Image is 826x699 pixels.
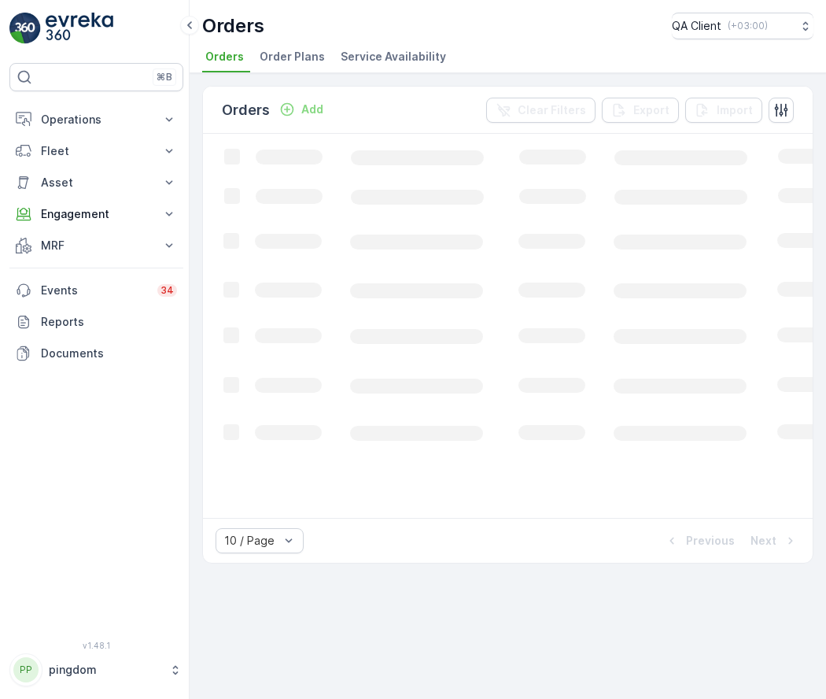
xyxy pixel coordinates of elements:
[9,230,183,261] button: MRF
[41,283,148,298] p: Events
[222,99,270,121] p: Orders
[41,112,152,128] p: Operations
[41,314,177,330] p: Reports
[260,49,325,65] span: Order Plans
[46,13,113,44] img: logo_light-DOdMpM7g.png
[9,338,183,369] a: Documents
[9,135,183,167] button: Fleet
[202,13,264,39] p: Orders
[341,49,446,65] span: Service Availability
[41,206,152,222] p: Engagement
[728,20,768,32] p: ( +03:00 )
[486,98,596,123] button: Clear Filters
[686,533,735,549] p: Previous
[9,641,183,650] span: v 1.48.1
[160,284,174,297] p: 34
[41,238,152,253] p: MRF
[518,102,586,118] p: Clear Filters
[273,100,330,119] button: Add
[749,531,800,550] button: Next
[157,71,172,83] p: ⌘B
[9,653,183,686] button: PPpingdom
[9,275,183,306] a: Events34
[205,49,244,65] span: Orders
[662,531,736,550] button: Previous
[685,98,762,123] button: Import
[672,18,721,34] p: QA Client
[49,662,161,678] p: pingdom
[41,175,152,190] p: Asset
[9,104,183,135] button: Operations
[633,102,669,118] p: Export
[9,13,41,44] img: logo
[717,102,753,118] p: Import
[13,657,39,682] div: PP
[750,533,776,549] p: Next
[9,198,183,230] button: Engagement
[41,346,177,361] p: Documents
[9,167,183,198] button: Asset
[41,143,152,159] p: Fleet
[9,306,183,338] a: Reports
[301,102,323,117] p: Add
[672,13,813,39] button: QA Client(+03:00)
[602,98,679,123] button: Export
